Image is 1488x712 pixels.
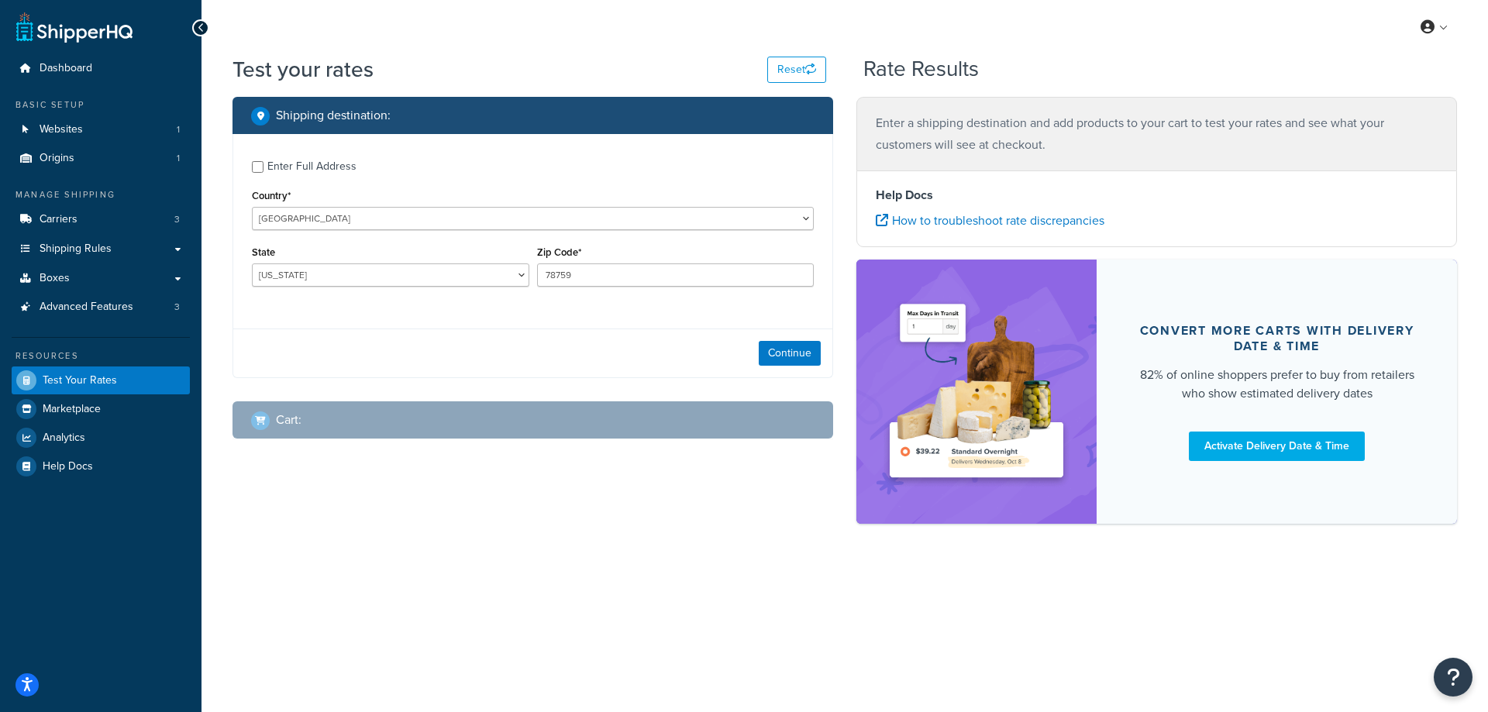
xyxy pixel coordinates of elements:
a: Websites1 [12,115,190,144]
button: Reset [767,57,826,83]
input: Enter Full Address [252,161,263,173]
a: Test Your Rates [12,366,190,394]
a: Origins1 [12,144,190,173]
span: Test Your Rates [43,374,117,387]
button: Open Resource Center [1434,658,1472,697]
a: How to troubleshoot rate discrepancies [876,212,1104,229]
div: Manage Shipping [12,188,190,201]
span: 1 [177,152,180,165]
a: Advanced Features3 [12,293,190,322]
div: Enter Full Address [267,156,356,177]
button: Continue [759,341,821,366]
a: Marketplace [12,395,190,423]
a: Boxes [12,264,190,293]
img: feature-image-ddt-36eae7f7280da8017bfb280eaccd9c446f90b1fe08728e4019434db127062ab4.png [880,283,1073,500]
span: Help Docs [43,460,93,473]
span: Shipping Rules [40,242,112,256]
li: Websites [12,115,190,144]
div: Basic Setup [12,98,190,112]
a: Analytics [12,424,190,452]
label: Country* [252,190,291,201]
div: Resources [12,349,190,363]
span: 3 [174,213,180,226]
h4: Help Docs [876,186,1438,205]
a: Dashboard [12,54,190,83]
a: Shipping Rules [12,235,190,263]
span: Carriers [40,213,77,226]
span: Boxes [40,272,70,285]
p: Enter a shipping destination and add products to your cart to test your rates and see what your c... [876,112,1438,156]
div: Convert more carts with delivery date & time [1134,323,1420,354]
li: Origins [12,144,190,173]
label: Zip Code* [537,246,581,258]
li: Carriers [12,205,190,234]
span: Websites [40,123,83,136]
span: 3 [174,301,180,314]
div: 82% of online shoppers prefer to buy from retailers who show estimated delivery dates [1134,366,1420,403]
li: Advanced Features [12,293,190,322]
span: 1 [177,123,180,136]
span: Origins [40,152,74,165]
label: State [252,246,275,258]
span: Marketplace [43,403,101,416]
a: Carriers3 [12,205,190,234]
h2: Rate Results [863,57,979,81]
span: Advanced Features [40,301,133,314]
span: Analytics [43,432,85,445]
a: Activate Delivery Date & Time [1189,432,1365,461]
span: Dashboard [40,62,92,75]
h2: Cart : [276,413,301,427]
a: Help Docs [12,452,190,480]
h2: Shipping destination : [276,108,391,122]
h1: Test your rates [232,54,374,84]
